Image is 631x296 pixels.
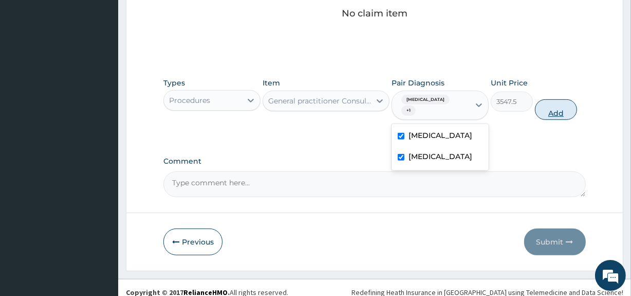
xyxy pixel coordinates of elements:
[60,85,142,189] span: We're online!
[268,96,371,106] div: General practitioner Consultation first outpatient consultation
[53,58,173,71] div: Chat with us now
[163,229,222,255] button: Previous
[401,95,450,105] span: [MEDICAL_DATA]
[535,99,577,120] button: Add
[392,78,444,88] label: Pair Diagnosis
[401,106,416,116] span: + 1
[19,51,42,77] img: d_794563401_company_1708531726252_794563401
[524,229,586,255] button: Submit
[163,79,185,88] label: Types
[5,191,196,228] textarea: Type your message and hit 'Enter'
[409,130,472,141] label: [MEDICAL_DATA]
[491,78,528,88] label: Unit Price
[263,78,280,88] label: Item
[163,157,585,166] label: Comment
[169,5,193,30] div: Minimize live chat window
[169,95,210,106] div: Procedures
[409,151,472,162] label: [MEDICAL_DATA]
[342,8,407,19] p: No claim item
